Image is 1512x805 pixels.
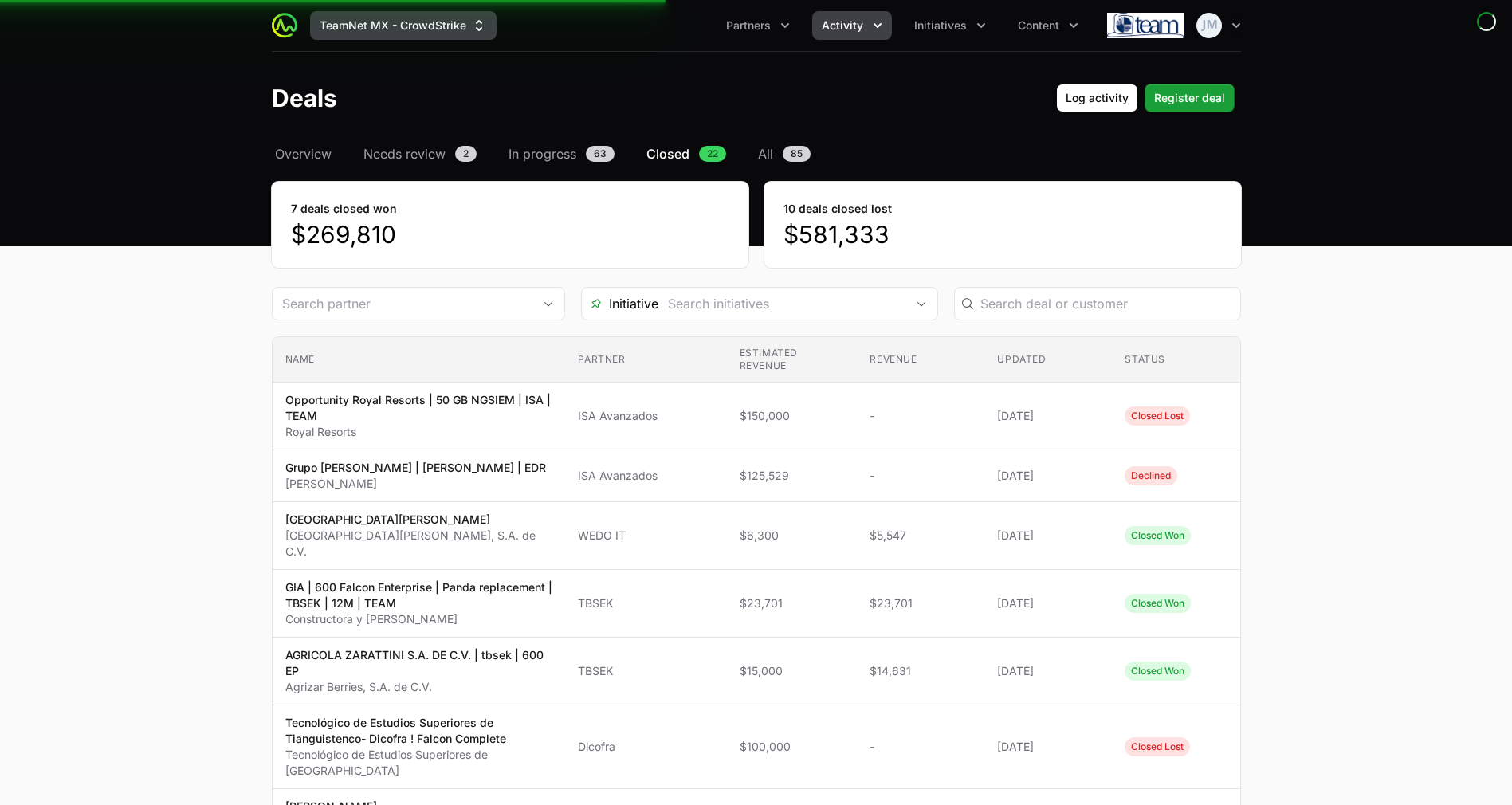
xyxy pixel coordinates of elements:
[285,679,553,695] p: Agrizar Berries, S.A. de C.V.
[1107,10,1184,41] img: TeamNet MX
[285,424,553,440] p: Royal Resorts
[285,579,553,611] p: GIA | 600 Falcon Enterprise | Panda replacement | TBSEK | 12M | TEAM
[285,747,553,779] p: Tecnológico de Estudios Superiores de [GEOGRAPHIC_DATA]
[291,201,729,217] dt: 7 deals closed won
[783,146,811,162] span: 85
[740,663,845,679] span: $15,000
[980,294,1231,313] input: Search deal or customer
[822,18,863,33] span: Activity
[997,595,1099,611] span: [DATE]
[363,144,446,163] span: Needs review
[532,288,564,320] div: Open
[578,408,713,424] span: ISA Avanzados
[578,595,713,611] span: TBSEK
[272,144,1241,163] nav: Deals navigation
[578,528,713,544] span: WEDO IT
[997,528,1099,544] span: [DATE]
[812,11,892,40] button: Activity
[870,468,972,484] span: -
[1018,18,1059,33] span: Content
[997,408,1099,424] span: [DATE]
[565,337,726,383] th: Partner
[643,144,729,163] a: Closed22
[740,595,845,611] span: $23,701
[578,739,713,755] span: Dicofra
[646,144,689,163] span: Closed
[699,146,726,162] span: 22
[870,408,972,424] span: -
[272,13,297,38] img: ActivitySource
[1056,84,1235,112] div: Primary actions
[582,294,658,313] span: Initiative
[578,468,713,484] span: ISA Avanzados
[1145,84,1235,112] button: Register deal
[360,144,480,163] a: Needs review2
[755,144,814,163] a: All85
[997,739,1099,755] span: [DATE]
[285,392,553,424] p: Opportunity Royal Resorts | 50 GB NGSIEM | ISA | TEAM
[870,595,972,611] span: $23,701
[505,144,618,163] a: In progress63
[586,146,615,162] span: 63
[455,146,477,162] span: 2
[297,11,1088,40] div: Main navigation
[758,144,773,163] span: All
[870,528,972,544] span: $5,547
[273,337,566,383] th: Name
[578,663,713,679] span: TBSEK
[726,18,771,33] span: Partners
[272,84,337,112] h1: Deals
[870,663,972,679] span: $14,631
[783,220,1222,249] dd: $581,333
[1112,337,1239,383] th: Status
[905,288,937,320] div: Open
[905,11,996,40] div: Initiatives menu
[914,18,967,33] span: Initiatives
[1056,84,1138,112] button: Log activity
[997,468,1099,484] span: [DATE]
[740,528,845,544] span: $6,300
[285,460,546,476] p: Grupo [PERSON_NAME] | [PERSON_NAME] | EDR
[997,663,1099,679] span: [DATE]
[783,201,1222,217] dt: 10 deals closed lost
[717,11,799,40] button: Partners
[285,611,553,627] p: Constructora y [PERSON_NAME]
[984,337,1112,383] th: Updated
[285,647,553,679] p: AGRICOLA ZARATTINI S.A. DE C.V. | tbsek | 600 EP
[658,288,905,320] input: Search initiatives
[1066,88,1129,108] span: Log activity
[812,11,892,40] div: Activity menu
[285,528,553,560] p: [GEOGRAPHIC_DATA][PERSON_NAME], S.A. de C.V.
[285,512,553,528] p: [GEOGRAPHIC_DATA][PERSON_NAME]
[1008,11,1088,40] div: Content menu
[310,11,497,40] button: TeamNet MX - CrowdStrike
[1154,88,1225,108] span: Register deal
[285,476,546,492] p: [PERSON_NAME]
[291,220,729,249] dd: $269,810
[740,408,845,424] span: $150,000
[272,144,335,163] a: Overview
[857,337,984,383] th: Revenue
[285,715,553,747] p: Tecnológico de Estudios Superiores de Tianguistenco- Dicofra ! Falcon Complete
[717,11,799,40] div: Partners menu
[740,739,845,755] span: $100,000
[740,468,845,484] span: $125,529
[272,182,1241,268] section: stats
[273,288,532,320] input: Search partner
[727,337,858,383] th: Estimated revenue
[275,144,332,163] span: Overview
[310,11,497,40] div: Supplier switch menu
[1008,11,1088,40] button: Content
[870,739,972,755] span: -
[1196,13,1222,38] img: Juan Manuel Zuleta
[509,144,576,163] span: In progress
[905,11,996,40] button: Initiatives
